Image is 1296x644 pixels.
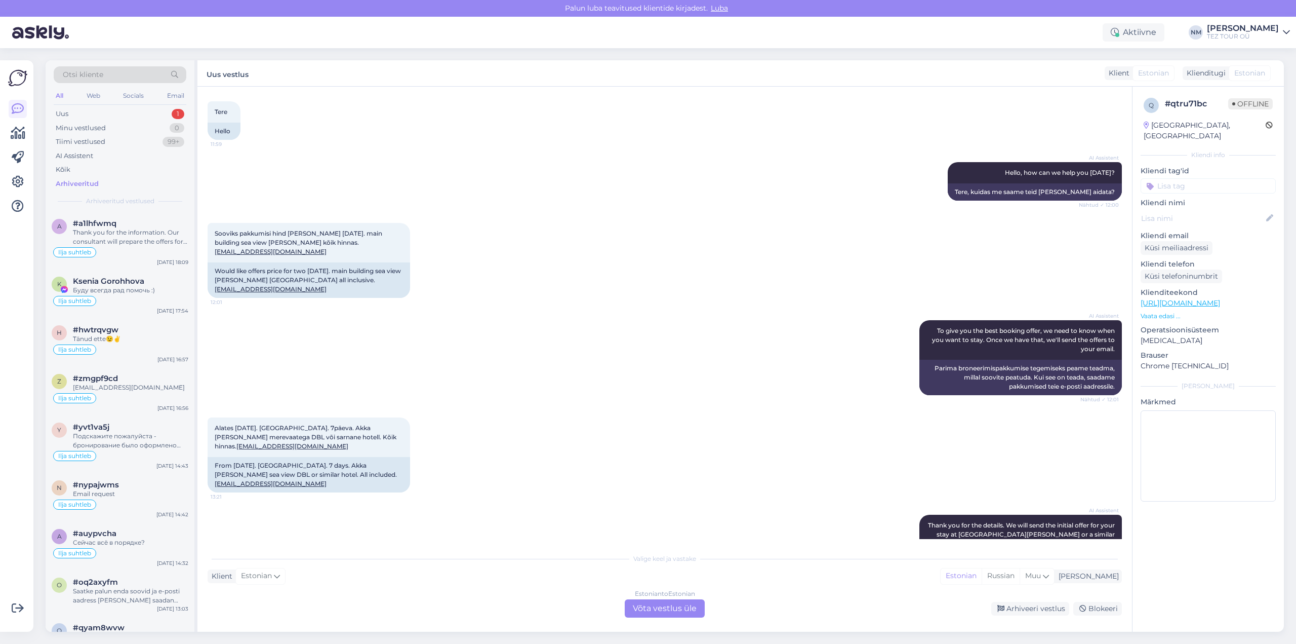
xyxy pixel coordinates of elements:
span: AI Assistent [1081,507,1119,514]
span: To give you the best booking offer, we need to know when you want to stay. Once we have that, we'... [932,327,1116,353]
span: Ilja suhtleb [58,395,91,401]
div: Võta vestlus üle [625,599,705,618]
div: NM [1189,25,1203,40]
div: [PERSON_NAME] [1055,571,1119,582]
div: Email request [73,489,188,499]
a: [URL][DOMAIN_NAME] [1141,298,1220,308]
span: Tere [215,108,227,116]
div: [DATE] 16:57 [157,356,188,363]
a: [EMAIL_ADDRESS][DOMAIN_NAME] [215,285,327,293]
span: o [57,581,62,589]
div: Kliendi info [1141,150,1276,160]
div: Hello [208,123,240,140]
span: #oq2axyfm [73,578,118,587]
label: Uus vestlus [207,66,249,80]
span: 12:01 [211,298,249,306]
span: Ilja suhtleb [58,249,91,255]
div: [PERSON_NAME] [1207,24,1279,32]
span: Alates [DATE]. [GEOGRAPHIC_DATA]. 7päeva. Akka [PERSON_NAME] merevaatega DBL või sarnane hotell. ... [215,424,398,450]
div: Klient [1105,68,1129,79]
p: Kliendi email [1141,231,1276,241]
a: [EMAIL_ADDRESS][DOMAIN_NAME] [236,442,348,450]
span: Otsi kliente [63,69,103,80]
span: Estonian [1138,68,1169,79]
span: Sooviks pakkumisi hind [PERSON_NAME] [DATE]. main building sea view [PERSON_NAME] kõik hinnas. [215,230,384,255]
div: Klient [208,571,232,582]
div: Küsi telefoninumbrit [1141,270,1222,283]
div: Parima broneerimispakkumise tegemiseks peame teadma, millal soovite peatuda. Kui see on teada, sa... [919,360,1122,395]
span: Thank you for the details. We will send the initial offer for your stay at [GEOGRAPHIC_DATA][PERS... [928,521,1116,547]
span: #qyam8wvw [73,623,125,632]
div: TEZ TOUR OÜ [1207,32,1279,41]
div: [GEOGRAPHIC_DATA], [GEOGRAPHIC_DATA] [1144,120,1266,141]
span: AI Assistent [1081,312,1119,320]
div: Tiimi vestlused [56,137,105,147]
span: Nähtud ✓ 12:00 [1079,201,1119,209]
span: Offline [1228,98,1273,109]
div: Tänud ette😉✌️ [73,334,188,344]
div: From [DATE]. [GEOGRAPHIC_DATA]. 7 days. Akka [PERSON_NAME] sea view DBL or similar hotel. All inc... [208,457,410,493]
span: Muu [1025,571,1041,580]
div: Estonian to Estonian [635,589,695,598]
span: a [57,222,62,230]
div: [PERSON_NAME] [1141,382,1276,391]
p: Kliendi tag'id [1141,166,1276,176]
span: Ilja suhtleb [58,550,91,556]
p: Chrome [TECHNICAL_ID] [1141,361,1276,371]
img: Askly Logo [8,68,27,88]
span: #a1lhfwmq [73,219,116,228]
p: [MEDICAL_DATA] [1141,335,1276,346]
span: #hwtrqvgw [73,325,118,334]
span: 11:59 [211,140,249,148]
span: q [1149,101,1154,109]
p: Märkmed [1141,397,1276,407]
a: [PERSON_NAME]TEZ TOUR OÜ [1207,24,1290,41]
a: [EMAIL_ADDRESS][DOMAIN_NAME] [215,248,327,255]
input: Lisa nimi [1141,213,1264,224]
span: #yvt1va5j [73,423,109,432]
div: Küsi meiliaadressi [1141,241,1212,255]
div: Буду всегда рад помочь :) [73,286,188,295]
span: 13:21 [211,493,249,501]
div: Arhiveeri vestlus [991,602,1069,616]
div: Сейчас всё в порядке? [73,538,188,547]
span: Estonian [241,571,272,582]
span: y [57,426,61,434]
span: Arhiveeritud vestlused [86,197,154,206]
span: Ilja suhtleb [58,502,91,508]
p: Kliendi telefon [1141,259,1276,270]
div: Socials [121,89,146,102]
input: Lisa tag [1141,178,1276,194]
div: Estonian [941,569,982,584]
p: Klienditeekond [1141,287,1276,298]
div: Uus [56,109,68,119]
div: [DATE] 14:32 [157,559,188,567]
span: z [57,377,61,385]
div: [DATE] 14:42 [156,511,188,518]
span: h [57,329,62,336]
span: n [57,484,62,491]
div: 99+ [163,137,184,147]
p: Operatsioonisüsteem [1141,325,1276,335]
span: Estonian [1234,68,1265,79]
span: #auypvcha [73,529,116,538]
div: Kõik [56,165,70,175]
div: Blokeeri [1073,602,1122,616]
div: Thank you for the information. Our consultant will prepare the offers for SUNNY DAYS EL [PERSON_N... [73,228,188,246]
div: [EMAIL_ADDRESS][DOMAIN_NAME] [73,383,188,392]
div: [DATE] 13:03 [157,605,188,613]
div: Web [85,89,102,102]
span: Luba [708,4,731,13]
div: [DATE] 18:09 [157,258,188,266]
div: Klienditugi [1183,68,1226,79]
div: Aktiivne [1103,23,1164,42]
p: Vaata edasi ... [1141,312,1276,321]
div: Saatke palun enda soovid ja e-posti aadress [PERSON_NAME] saadan pakkumised tänase päeva jooksul. [73,587,188,605]
a: [EMAIL_ADDRESS][DOMAIN_NAME] [215,480,327,487]
span: Ilja suhtleb [58,453,91,459]
span: #zmgpf9cd [73,374,118,383]
div: Arhiveeritud [56,179,99,189]
div: AI Assistent [56,151,93,161]
span: Nähtud ✓ 12:01 [1080,396,1119,403]
div: All [54,89,65,102]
